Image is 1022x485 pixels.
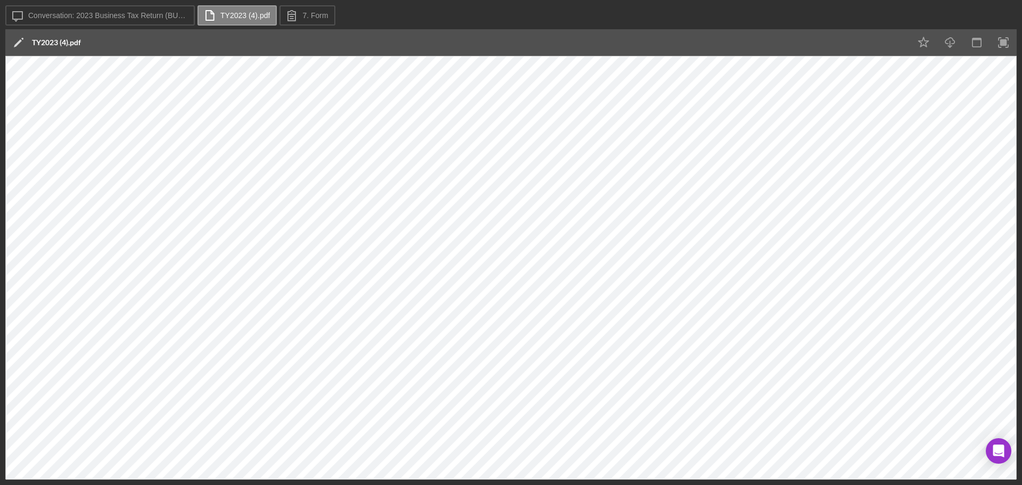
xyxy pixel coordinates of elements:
div: TY2023 (4).pdf [32,38,81,47]
label: Conversation: 2023 Business Tax Return (BURAK K.) [28,11,188,20]
button: Conversation: 2023 Business Tax Return (BURAK K.) [5,5,195,26]
button: TY2023 (4).pdf [197,5,277,26]
label: TY2023 (4).pdf [220,11,270,20]
div: Open Intercom Messenger [986,438,1011,464]
button: 7. Form [279,5,335,26]
label: 7. Form [302,11,328,20]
